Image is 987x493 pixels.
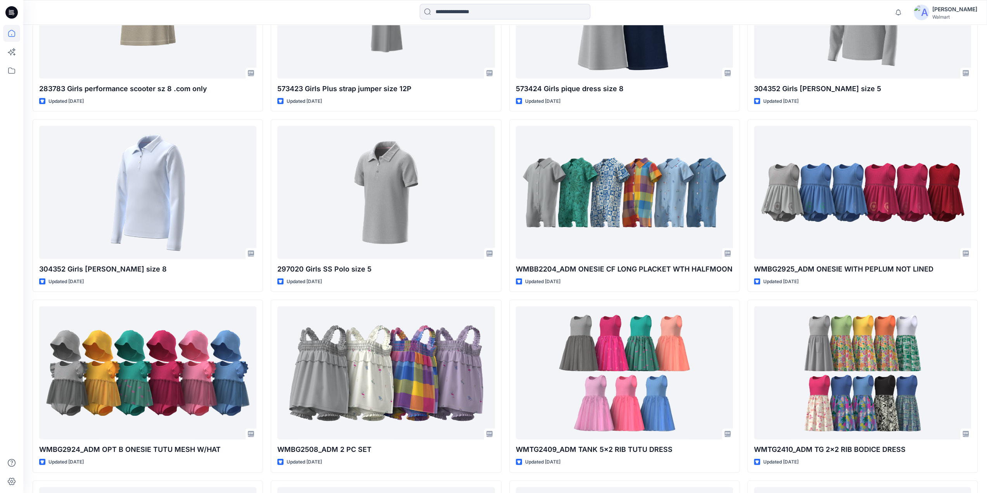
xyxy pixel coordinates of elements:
p: Updated [DATE] [525,97,560,105]
p: 297020 Girls SS Polo size 5 [277,263,494,274]
div: Walmart [932,14,977,20]
p: Updated [DATE] [287,97,322,105]
a: WMTG2410_ADM TG 2x2 RIB BODICE DRESS [754,306,971,439]
p: WMBG2924_ADM OPT B ONESIE TUTU MESH W/HAT [39,444,256,455]
p: WMTG2409_ADM TANK 5x2 RIB TUTU DRESS [516,444,733,455]
p: Updated [DATE] [525,458,560,466]
p: 573424 Girls pique dress size 8 [516,83,733,94]
p: WMBB2204_ADM ONESIE CF LONG PLACKET WTH HALFMOON [516,263,733,274]
a: WMTG2409_ADM TANK 5x2 RIB TUTU DRESS [516,306,733,439]
a: WMBG2924_ADM OPT B ONESIE TUTU MESH W/HAT [39,306,256,439]
a: 304352 Girls LS Polo size 8 [39,126,256,259]
p: Updated [DATE] [287,277,322,285]
p: Updated [DATE] [48,97,84,105]
p: Updated [DATE] [287,458,322,466]
p: Updated [DATE] [763,458,799,466]
p: 283783 Girls performance scooter sz 8 .com only [39,83,256,94]
a: 297020 Girls SS Polo size 5 [277,126,494,259]
img: avatar [914,5,929,20]
p: Updated [DATE] [48,277,84,285]
p: WMBG2508_ADM 2 PC SET [277,444,494,455]
p: 304352 Girls [PERSON_NAME] size 8 [39,263,256,274]
a: WMBB2204_ADM ONESIE CF LONG PLACKET WTH HALFMOON [516,126,733,259]
p: Updated [DATE] [763,277,799,285]
a: WMBG2925_ADM ONESIE WITH PEPLUM NOT LINED [754,126,971,259]
p: WMBG2925_ADM ONESIE WITH PEPLUM NOT LINED [754,263,971,274]
a: WMBG2508_ADM 2 PC SET [277,306,494,439]
p: Updated [DATE] [525,277,560,285]
p: WMTG2410_ADM TG 2x2 RIB BODICE DRESS [754,444,971,455]
div: [PERSON_NAME] [932,5,977,14]
p: 573423 Girls Plus strap jumper size 12P [277,83,494,94]
p: Updated [DATE] [48,458,84,466]
p: 304352 Girls [PERSON_NAME] size 5 [754,83,971,94]
p: Updated [DATE] [763,97,799,105]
